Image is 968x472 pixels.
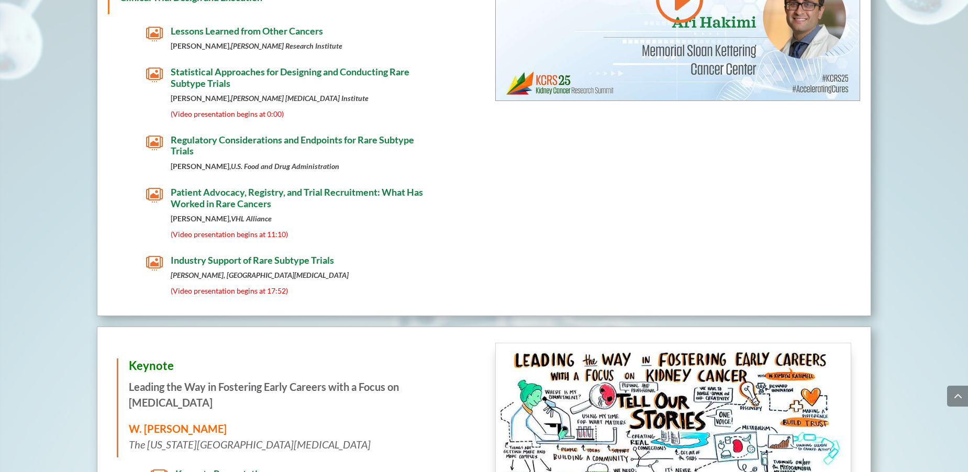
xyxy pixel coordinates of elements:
[146,187,163,204] span: 
[171,286,288,295] span: (Video presentation begins at 17:52)
[171,254,334,266] span: Industry Support of Rare Subtype Trials
[171,41,342,50] strong: [PERSON_NAME],
[146,26,163,42] span: 
[146,66,163,83] span: 
[171,186,423,209] span: Patient Advocacy, Registry, and Trial Recruitment: What Has Worked in Rare Cancers
[146,134,163,151] span: 
[171,25,323,37] span: Lessons Learned from Other Cancers
[171,94,369,103] strong: [PERSON_NAME],
[171,230,288,239] span: (Video presentation begins at 11:10)
[231,41,342,50] em: [PERSON_NAME] Research Institute
[231,162,339,171] em: U.S. Food and Drug Administration
[129,358,174,373] span: Keynote
[129,438,145,451] em: The
[146,255,163,272] span: 
[147,438,371,451] em: [US_STATE][GEOGRAPHIC_DATA][MEDICAL_DATA]
[171,271,349,279] em: [PERSON_NAME], [GEOGRAPHIC_DATA][MEDICAL_DATA]
[129,422,227,435] strong: W. [PERSON_NAME]
[171,109,284,118] span: (Video presentation begins at 0:00)
[171,162,339,171] strong: [PERSON_NAME],
[129,380,399,409] b: Leading the Way in Fostering Early Careers with a Focus on [MEDICAL_DATA]
[171,134,414,157] span: Regulatory Considerations and Endpoints for Rare Subtype Trials
[231,214,272,223] em: VHL Alliance
[171,66,409,89] span: Statistical Approaches for Designing and Conducting Rare Subtype Trials
[171,214,272,223] strong: [PERSON_NAME],
[231,94,369,103] em: [PERSON_NAME] [MEDICAL_DATA] Institute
